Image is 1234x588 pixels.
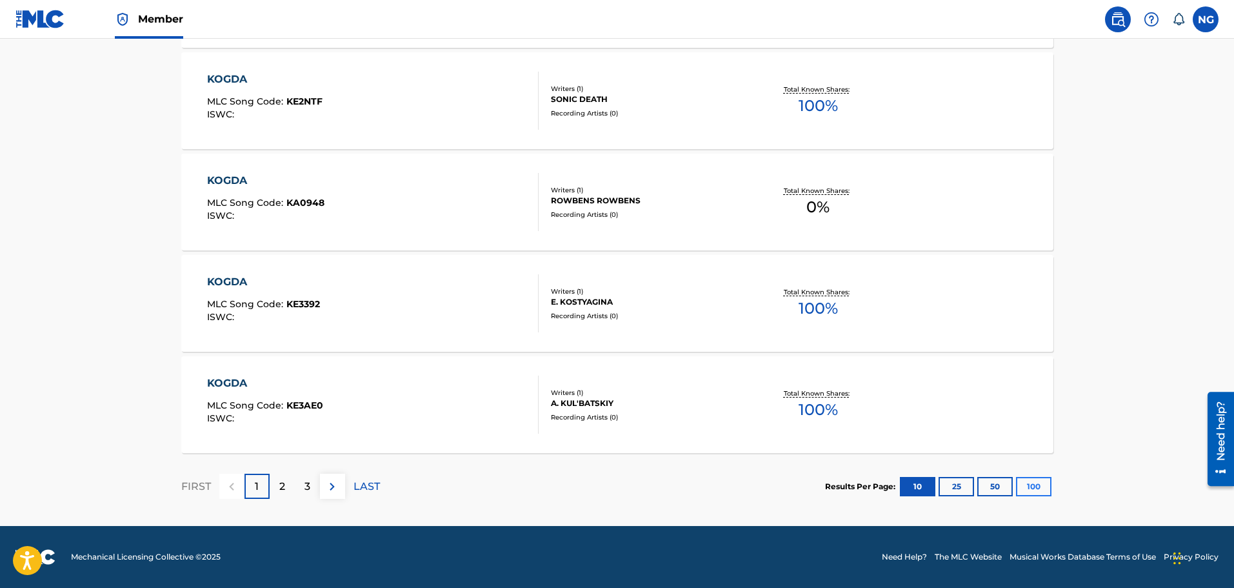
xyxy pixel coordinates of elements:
[207,96,286,107] span: MLC Song Code :
[551,84,746,94] div: Writers ( 1 )
[138,12,183,26] span: Member
[799,398,838,421] span: 100 %
[207,173,324,188] div: KOGDA
[304,479,310,494] p: 3
[71,551,221,563] span: Mechanical Licensing Collective © 2025
[1110,12,1126,27] img: search
[207,412,237,424] span: ISWC :
[115,12,130,27] img: Top Rightsholder
[255,479,259,494] p: 1
[207,108,237,120] span: ISWC :
[784,287,853,297] p: Total Known Shares:
[15,10,65,28] img: MLC Logo
[1193,6,1219,32] div: User Menu
[939,477,974,496] button: 25
[286,96,323,107] span: KE2NTF
[784,389,853,398] p: Total Known Shares:
[935,551,1002,563] a: The MLC Website
[1164,551,1219,563] a: Privacy Policy
[799,94,838,117] span: 100 %
[825,481,899,492] p: Results Per Page:
[1198,387,1234,491] iframe: Resource Center
[1139,6,1164,32] div: Help
[551,108,746,118] div: Recording Artists ( 0 )
[1010,551,1156,563] a: Musical Works Database Terms of Use
[1144,12,1159,27] img: help
[551,185,746,195] div: Writers ( 1 )
[806,196,830,219] span: 0 %
[551,195,746,207] div: ROWBENS ROWBENS
[551,296,746,308] div: E. KOSTYAGINA
[207,376,323,391] div: KOGDA
[551,311,746,321] div: Recording Artists ( 0 )
[900,477,935,496] button: 10
[207,298,286,310] span: MLC Song Code :
[784,186,853,196] p: Total Known Shares:
[1169,526,1234,588] iframe: Chat Widget
[15,549,55,565] img: logo
[207,274,320,290] div: KOGDA
[784,85,853,94] p: Total Known Shares:
[286,400,323,411] span: KE3AE0
[1173,539,1181,578] div: Drag
[353,479,380,494] p: LAST
[207,400,286,411] span: MLC Song Code :
[207,72,323,87] div: KOGDA
[551,398,746,409] div: A. KUL'BATSKIY
[286,298,320,310] span: KE3392
[551,287,746,296] div: Writers ( 1 )
[279,479,285,494] p: 2
[551,94,746,105] div: SONIC DEATH
[1105,6,1131,32] a: Public Search
[181,356,1053,453] a: KOGDAMLC Song Code:KE3AE0ISWC:Writers (1)A. KUL'BATSKIYRecording Artists (0)Total Known Shares:100%
[799,297,838,320] span: 100 %
[551,388,746,398] div: Writers ( 1 )
[1172,13,1185,26] div: Notifications
[551,412,746,422] div: Recording Artists ( 0 )
[207,210,237,221] span: ISWC :
[181,479,211,494] p: FIRST
[1016,477,1051,496] button: 100
[286,197,324,208] span: KA0948
[181,154,1053,250] a: KOGDAMLC Song Code:KA0948ISWC:Writers (1)ROWBENS ROWBENSRecording Artists (0)Total Known Shares:0%
[207,197,286,208] span: MLC Song Code :
[181,52,1053,149] a: KOGDAMLC Song Code:KE2NTFISWC:Writers (1)SONIC DEATHRecording Artists (0)Total Known Shares:100%
[207,311,237,323] span: ISWC :
[181,255,1053,352] a: KOGDAMLC Song Code:KE3392ISWC:Writers (1)E. KOSTYAGINARecording Artists (0)Total Known Shares:100%
[977,477,1013,496] button: 50
[324,479,340,494] img: right
[551,210,746,219] div: Recording Artists ( 0 )
[882,551,927,563] a: Need Help?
